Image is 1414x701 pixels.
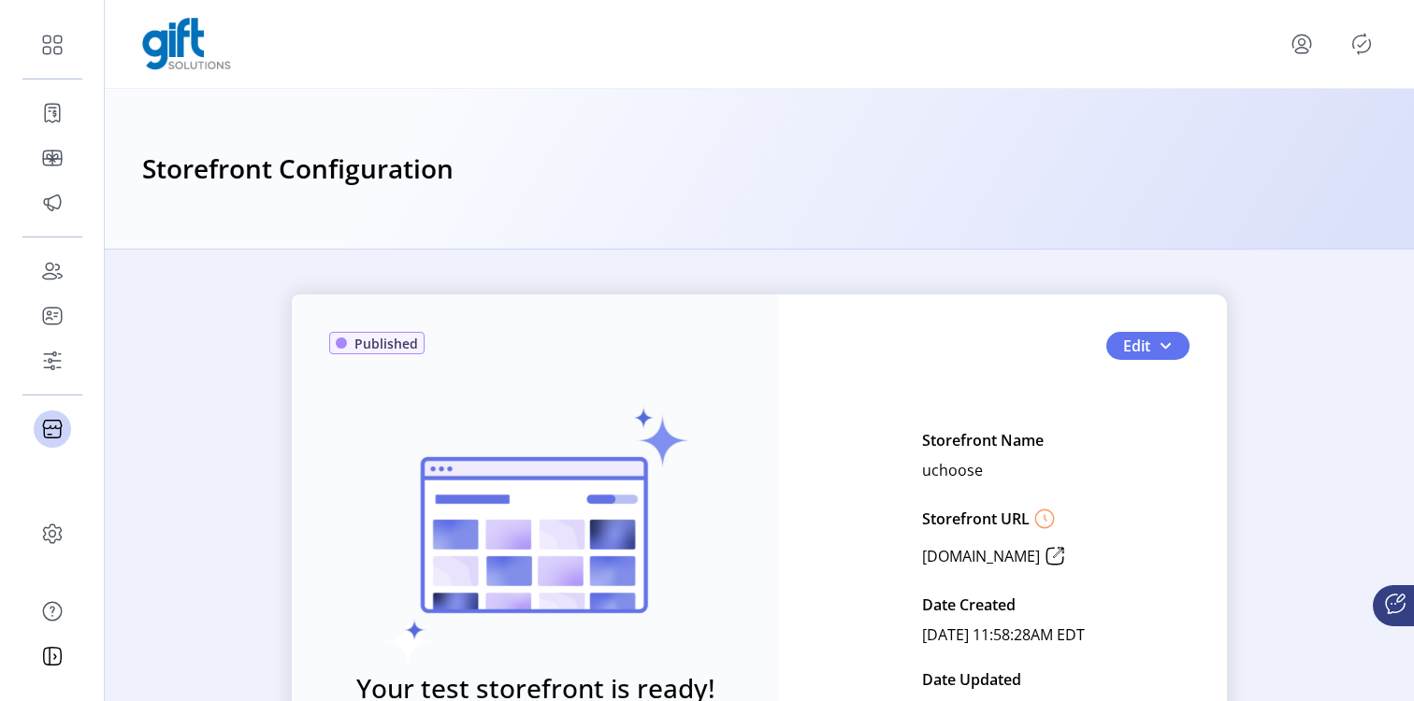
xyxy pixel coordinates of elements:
button: Publisher Panel [1347,29,1377,59]
span: Published [354,334,418,353]
button: menu [1264,21,1347,66]
p: uchoose [922,455,983,485]
p: Date Created [922,590,1016,620]
button: Edit [1106,332,1190,360]
span: Edit [1123,335,1150,357]
p: Storefront URL [922,508,1030,530]
p: [DATE] 11:58:28AM EDT [922,620,1085,650]
p: Storefront Name [922,425,1044,455]
p: Date Updated [922,665,1021,694]
h3: Storefront Configuration [142,149,454,190]
img: logo [142,18,231,70]
p: [DOMAIN_NAME] [922,545,1040,567]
